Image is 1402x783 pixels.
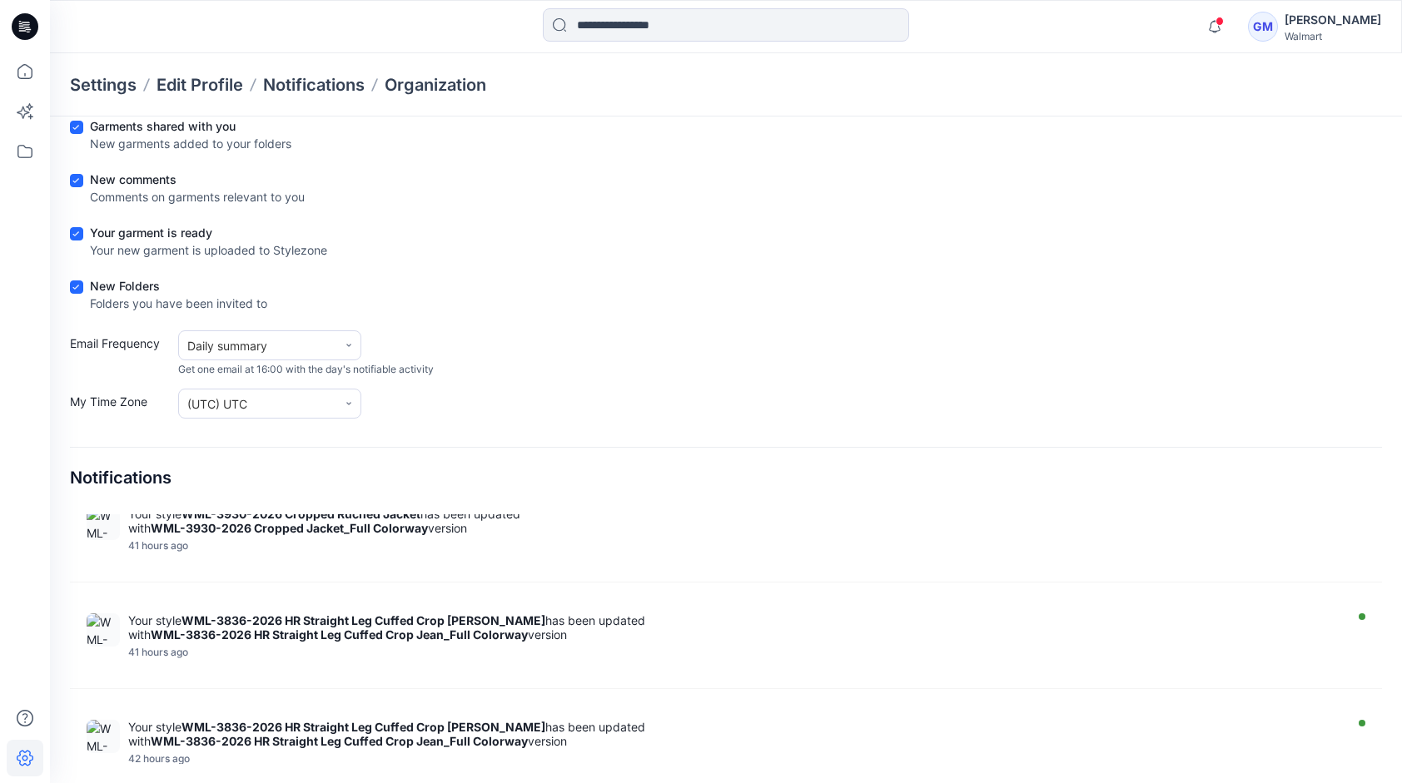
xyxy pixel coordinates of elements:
strong: WML-3836-2026 HR Straight Leg Cuffed Crop [PERSON_NAME] [181,613,545,627]
h4: Notifications [70,468,172,488]
a: Edit Profile [157,73,243,97]
div: Comments on garments relevant to you [90,188,305,206]
img: WML-3930-2026 Cropped Jacket_Full Colorway [87,507,120,540]
strong: WML-3930-2026 Cropped Jacket_Full Colorway [151,521,428,535]
div: GM [1248,12,1278,42]
div: Your new garment is uploaded to Stylezone [90,241,327,259]
div: Your garment is ready [90,224,327,241]
label: My Time Zone [70,393,170,419]
div: Walmart [1285,30,1381,42]
div: (UTC) UTC [187,395,329,413]
a: Organization [385,73,486,97]
span: Get one email at 16:00 with the day's notifiable activity [178,362,434,377]
div: Your style has been updated with version [128,720,1339,748]
div: Your style has been updated with version [128,613,1339,642]
div: Your style has been updated with version [128,507,1339,535]
div: New Folders [90,277,267,295]
div: Monday, August 11, 2025 08:43 [128,753,1339,765]
a: Notifications [263,73,365,97]
div: Garments shared with you [90,117,291,135]
div: Folders you have been invited to [90,295,267,312]
strong: WML-3836-2026 HR Straight Leg Cuffed Crop Jean_Full Colorway [151,734,528,748]
div: Monday, August 11, 2025 09:18 [128,540,1339,552]
img: WML-3836-2026 HR Straight Leg Cuffed Crop Jean_Full Colorway [87,613,120,647]
p: Settings [70,73,137,97]
div: Monday, August 11, 2025 08:51 [128,647,1339,658]
img: WML-3836-2026 HR Straight Leg Cuffed Crop Jean_Full Colorway [87,720,120,753]
div: [PERSON_NAME] [1285,10,1381,30]
label: Email Frequency [70,335,170,377]
strong: WML-3836-2026 HR Straight Leg Cuffed Crop Jean_Full Colorway [151,627,528,642]
div: Daily summary [187,337,329,354]
strong: WML-3930-2026 Cropped Ruched Jacket [181,507,420,521]
strong: WML-3836-2026 HR Straight Leg Cuffed Crop [PERSON_NAME] [181,720,545,734]
div: New comments [90,171,305,188]
div: New garments added to your folders [90,135,291,152]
